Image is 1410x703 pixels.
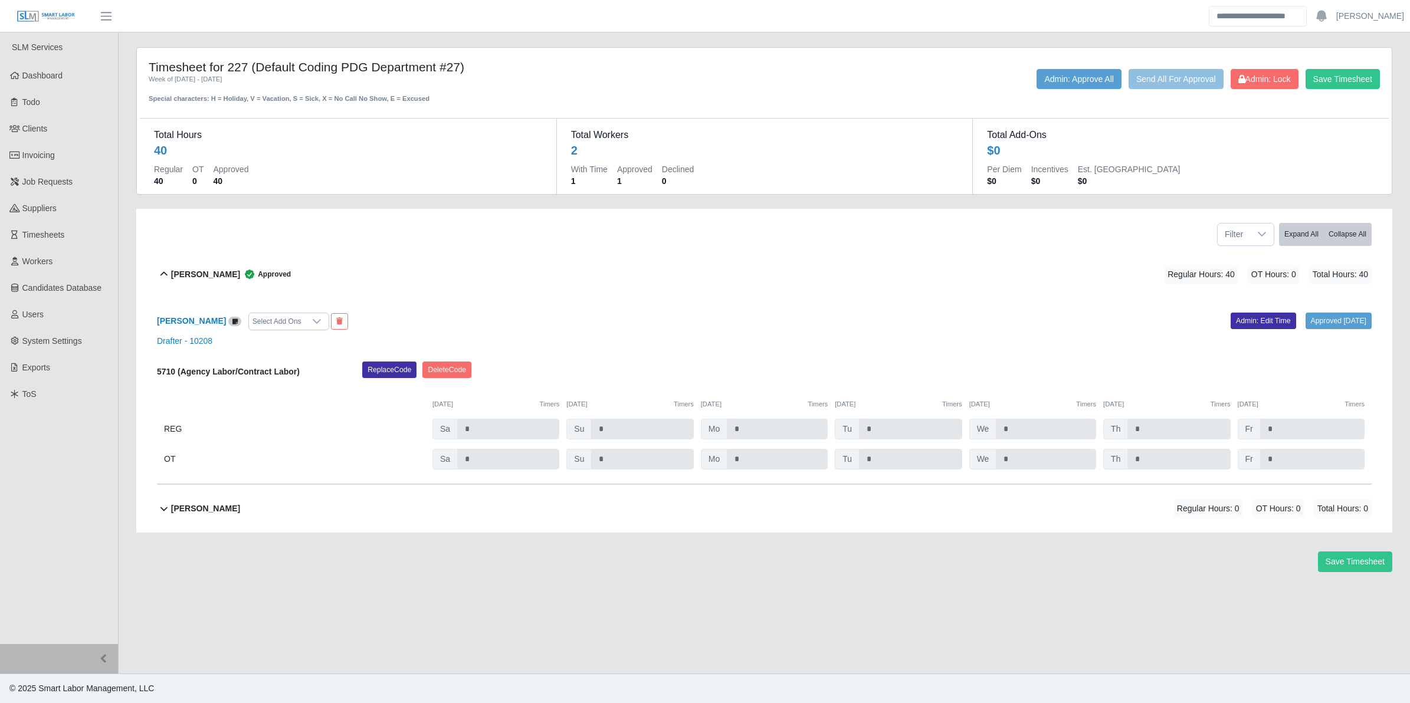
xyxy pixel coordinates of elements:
a: Approved [DATE] [1306,313,1372,329]
div: [DATE] [432,399,559,409]
button: Collapse All [1323,223,1372,246]
a: [PERSON_NAME] [1336,10,1404,22]
div: 40 [154,142,167,159]
button: ReplaceCode [362,362,417,378]
span: System Settings [22,336,82,346]
span: Fr [1238,419,1261,439]
div: OT [164,449,425,469]
b: 5710 (Agency Labor/Contract Labor) [157,367,300,376]
button: [PERSON_NAME] Approved Regular Hours: 40 OT Hours: 0 Total Hours: 40 [157,251,1372,298]
button: [PERSON_NAME] Regular Hours: 0 OT Hours: 0 Total Hours: 0 [157,485,1372,533]
span: Invoicing [22,150,55,160]
a: Admin: Edit Time [1231,313,1296,329]
span: Su [566,419,592,439]
dd: 1 [571,175,608,187]
dd: 40 [154,175,183,187]
div: [DATE] [566,399,693,409]
dt: Est. [GEOGRAPHIC_DATA] [1078,163,1181,175]
span: Users [22,310,44,319]
div: Special characters: H = Holiday, V = Vacation, S = Sick, X = No Call No Show, E = Excused [149,84,651,104]
button: Send All For Approval [1129,69,1224,89]
span: OT Hours: 0 [1252,499,1304,518]
button: Save Timesheet [1306,69,1380,89]
span: Job Requests [22,177,73,186]
button: Save Timesheet [1318,551,1392,572]
div: $0 [987,142,1000,159]
div: Select Add Ons [249,313,305,330]
button: DeleteCode [422,362,471,378]
button: Timers [1345,399,1365,409]
div: [DATE] [969,399,1096,409]
span: Sa [432,449,458,469]
span: Approved [240,268,291,280]
span: Su [566,449,592,469]
a: Drafter - 10208 [157,336,212,346]
dt: Approved [617,163,652,175]
button: Admin: Lock [1231,69,1298,89]
dt: Approved [213,163,248,175]
dd: $0 [1078,175,1181,187]
dt: Declined [662,163,694,175]
dd: 1 [617,175,652,187]
span: Clients [22,124,48,133]
dt: Per Diem [987,163,1021,175]
span: Dashboard [22,71,63,80]
span: Sa [432,419,458,439]
span: Regular Hours: 0 [1173,499,1243,518]
b: [PERSON_NAME] [171,502,240,515]
dd: $0 [1031,175,1068,187]
span: Admin: Lock [1238,74,1291,84]
img: SLM Logo [17,10,76,23]
span: Total Hours: 40 [1309,265,1372,284]
span: Th [1103,419,1128,439]
span: Timesheets [22,230,65,239]
span: ToS [22,389,37,399]
span: Regular Hours: 40 [1164,265,1238,284]
dt: Incentives [1031,163,1068,175]
a: [PERSON_NAME] [157,316,226,326]
button: Timers [808,399,828,409]
span: Filter [1218,224,1250,245]
span: We [969,419,997,439]
button: End Worker & Remove from the Timesheet [331,313,348,330]
span: Candidates Database [22,283,102,293]
a: View/Edit Notes [228,316,241,326]
span: © 2025 Smart Labor Management, LLC [9,684,154,693]
span: Mo [701,419,727,439]
button: Admin: Approve All [1037,69,1122,89]
span: Exports [22,363,50,372]
button: Expand All [1279,223,1324,246]
dd: $0 [987,175,1021,187]
div: 2 [571,142,578,159]
dt: Regular [154,163,183,175]
span: We [969,449,997,469]
span: Th [1103,449,1128,469]
div: [DATE] [701,399,828,409]
button: Timers [1076,399,1096,409]
dt: With Time [571,163,608,175]
span: Todo [22,97,40,107]
div: [DATE] [1238,399,1365,409]
button: Timers [540,399,560,409]
span: OT Hours: 0 [1248,265,1300,284]
dd: 0 [662,175,694,187]
input: Search [1209,6,1307,27]
div: Week of [DATE] - [DATE] [149,74,651,84]
dd: 0 [192,175,204,187]
div: [DATE] [835,399,962,409]
span: Tu [835,419,860,439]
span: Fr [1238,449,1261,469]
h4: Timesheet for 227 (Default Coding PDG Department #27) [149,60,651,74]
b: [PERSON_NAME] [171,268,240,281]
dt: Total Workers [571,128,959,142]
div: REG [164,419,425,439]
div: bulk actions [1279,223,1372,246]
div: [DATE] [1103,399,1230,409]
dt: Total Add-Ons [987,128,1375,142]
dt: Total Hours [154,128,542,142]
span: Workers [22,257,53,266]
span: Total Hours: 0 [1314,499,1372,518]
span: Mo [701,449,727,469]
span: SLM Services [12,42,63,52]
